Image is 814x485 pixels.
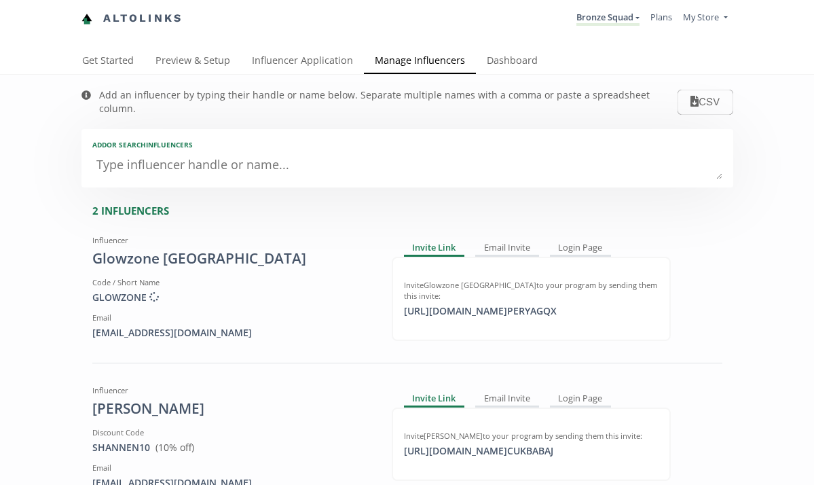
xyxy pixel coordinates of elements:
a: Preview & Setup [145,48,241,75]
img: favicon-32x32.png [81,14,92,24]
div: Email Invite [475,240,539,257]
div: Glowzone [GEOGRAPHIC_DATA] [92,249,371,269]
span: ( 10 % off) [155,441,194,454]
a: Get Started [71,48,145,75]
div: [URL][DOMAIN_NAME] PERYAGQX [396,304,565,318]
div: Influencer [92,385,371,396]
span: GLOWZONE [92,291,159,304]
div: Invite Link [404,391,465,407]
div: Login Page [550,391,612,407]
a: Altolinks [81,7,183,30]
div: Email [92,463,371,473]
iframe: chat widget [14,14,57,54]
div: Invite Glowzone [GEOGRAPHIC_DATA] to your program by sending them this invite: [404,280,659,302]
a: Dashboard [476,48,549,75]
div: Code / Short Name [92,277,371,288]
a: Bronze Squad [576,11,640,26]
div: Email [92,312,371,323]
div: 2 INFLUENCERS [92,204,733,218]
div: [URL][DOMAIN_NAME] CUKBABAJ [396,444,561,458]
span: My Store [683,11,719,23]
button: CSV [678,90,733,115]
div: Invite Link [404,240,465,257]
a: SHANNEN10 [92,441,150,454]
div: Invite [PERSON_NAME] to your program by sending them this invite: [404,431,659,442]
div: Influencer [92,235,371,246]
div: Discount Code [92,427,371,438]
a: Influencer Application [241,48,364,75]
a: Plans [650,11,672,23]
a: My Store [683,11,727,26]
div: Email Invite [475,391,539,407]
div: [EMAIL_ADDRESS][DOMAIN_NAME] [92,326,371,340]
a: Manage Influencers [364,48,476,75]
div: Add an influencer by typing their handle or name below. Separate multiple names with a comma or p... [99,88,678,115]
div: [PERSON_NAME] [92,399,371,419]
div: Login Page [550,240,612,257]
div: Add or search INFLUENCERS [92,140,722,149]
